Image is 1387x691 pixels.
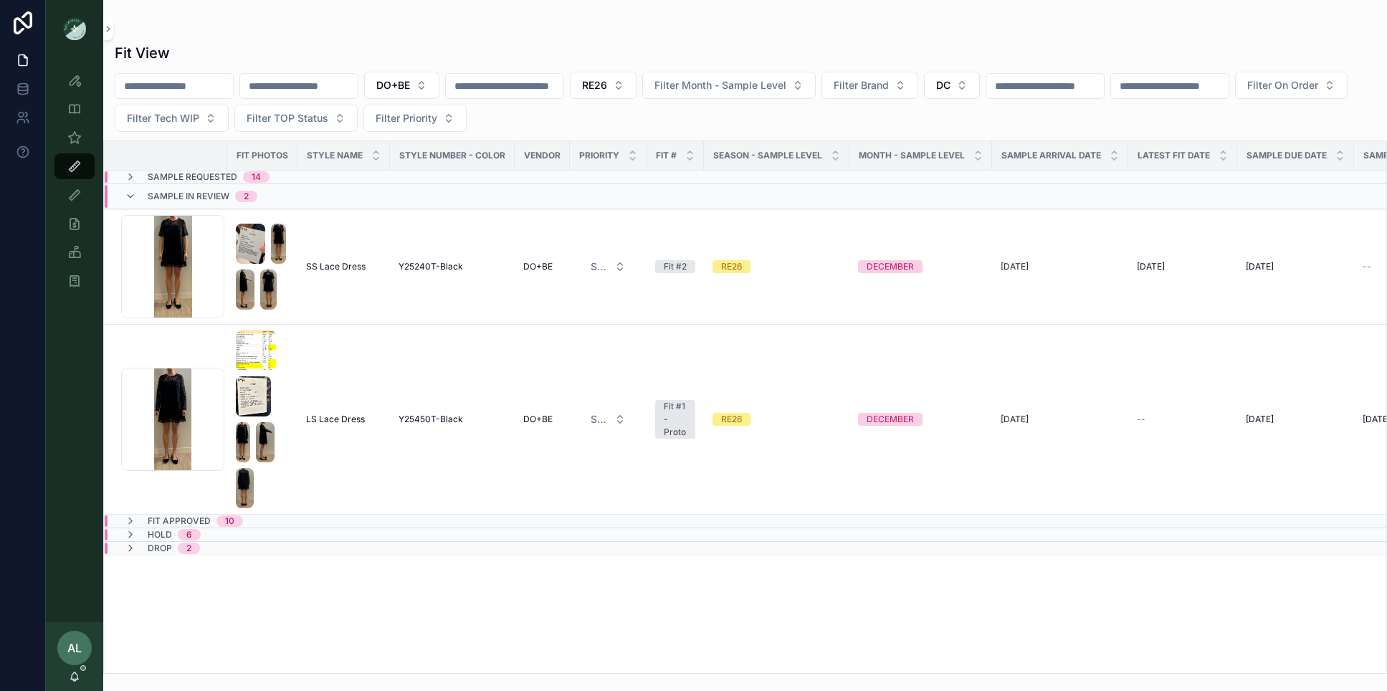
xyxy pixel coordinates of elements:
img: Screenshot-2025-09-09-at-4.15.50-PM.png [236,468,254,508]
span: Filter Tech WIP [127,111,199,125]
a: [DATE] [1246,261,1345,272]
button: Select Button [924,72,980,99]
span: Latest Fit Date [1138,150,1210,161]
a: Select Button [578,406,638,433]
div: Fit #1 - Proto [664,400,687,439]
p: [DATE] [1001,414,1029,425]
a: Fit #2 [655,260,695,273]
span: HOLD [148,529,172,540]
span: Style Number - Color [399,150,505,161]
a: [DATE] [1001,414,1120,425]
span: Filter Priority [376,111,437,125]
button: Select Button [1235,72,1348,99]
span: DO+BE [523,261,553,272]
span: MONTH - SAMPLE LEVEL [859,150,965,161]
a: DECEMBER [858,413,983,426]
button: Select Button [115,105,229,132]
span: Filter Month - Sample Level [654,78,786,92]
span: Filter On Order [1247,78,1318,92]
span: Sample Due Date [1247,150,1327,161]
span: [DATE] [1137,261,1165,272]
img: Screenshot-2025-09-09-at-4.15.42-PM.png [236,376,271,416]
span: DO+BE [523,414,553,425]
img: Screenshot-2025-08-26-at-4.06.23-PM.png [236,330,276,371]
a: Y25240T-Black [399,261,506,272]
div: 14 [252,171,261,183]
a: [DATE] [1246,414,1345,425]
button: Select Button [234,105,358,132]
a: RE26 [712,260,841,273]
a: Screenshot-2025-09-09-at-4.17.46-PM.pngScreenshot-2025-09-09-at-4.17.49-PM.pngScreenshot-2025-09-... [236,224,289,310]
span: -- [1363,261,1371,272]
span: Sample In Review [148,191,229,202]
button: Select Button [821,72,918,99]
span: [DATE] [1246,261,1274,272]
h1: Fit View [115,43,170,63]
span: [DATE] [1246,414,1274,425]
a: RE26 [712,413,841,426]
span: Select a HP FIT LEVEL [591,412,609,426]
span: Filter Brand [834,78,889,92]
span: Select a HP FIT LEVEL [591,259,609,274]
p: [DATE] [1001,261,1029,272]
a: Select Button [578,253,638,280]
span: STYLE NAME [307,150,363,161]
a: [DATE] [1137,261,1229,272]
span: LS Lace Dress [306,414,365,425]
div: 10 [225,515,234,527]
div: RE26 [721,260,742,273]
span: PRIORITY [579,150,619,161]
span: Fit Approved [148,515,211,527]
a: DECEMBER [858,260,983,273]
a: LS Lace Dress [306,414,381,425]
div: 2 [186,543,191,554]
button: Select Button [642,72,816,99]
span: Y25240T-Black [399,261,463,272]
span: Season - Sample Level [713,150,822,161]
div: 6 [186,529,192,540]
div: Fit #2 [664,260,687,273]
a: DO+BE [523,414,561,425]
img: Screenshot-2025-09-09-at-4.17.46-PM.png [236,224,265,264]
a: Y25450T-Black [399,414,506,425]
span: Sample Arrival Date [1001,150,1101,161]
span: Fit Photos [237,150,288,161]
a: SS Lace Dress [306,261,381,272]
span: Y25450T-Black [399,414,463,425]
span: Drop [148,543,172,554]
a: [DATE] [1001,261,1120,272]
span: DO+BE [376,78,410,92]
button: Select Button [570,72,637,99]
a: DO+BE [523,261,561,272]
span: Fit # [656,150,677,161]
span: -- [1137,414,1145,425]
img: App logo [63,17,86,40]
div: DECEMBER [867,413,914,426]
span: Vendor [524,150,561,161]
button: Select Button [579,254,637,280]
span: Sample Requested [148,171,237,183]
div: scrollable content [46,57,103,622]
div: RE26 [721,413,742,426]
img: Screenshot-2025-09-09-at-4.15.47-PM.png [256,422,275,462]
a: Screenshot-2025-08-26-at-4.06.23-PM.pngScreenshot-2025-09-09-at-4.15.42-PM.pngScreenshot-2025-09-... [236,330,289,508]
img: Screenshot-2025-09-09-at-4.15.45-PM.png [236,422,250,462]
div: DECEMBER [867,260,914,273]
div: 2 [244,191,249,202]
button: Select Button [363,105,467,132]
span: DC [936,78,950,92]
span: Filter TOP Status [247,111,328,125]
img: Screenshot-2025-09-09-at-4.17.54-PM.png [260,270,277,310]
img: Screenshot-2025-09-09-at-4.17.52-PM.png [236,270,254,310]
button: Select Button [364,72,439,99]
button: Select Button [579,406,637,432]
span: AL [67,639,82,657]
a: -- [1137,414,1229,425]
img: Screenshot-2025-09-09-at-4.17.49-PM.png [271,224,286,264]
span: SS Lace Dress [306,261,366,272]
a: Fit #1 - Proto [655,400,695,439]
span: RE26 [582,78,607,92]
